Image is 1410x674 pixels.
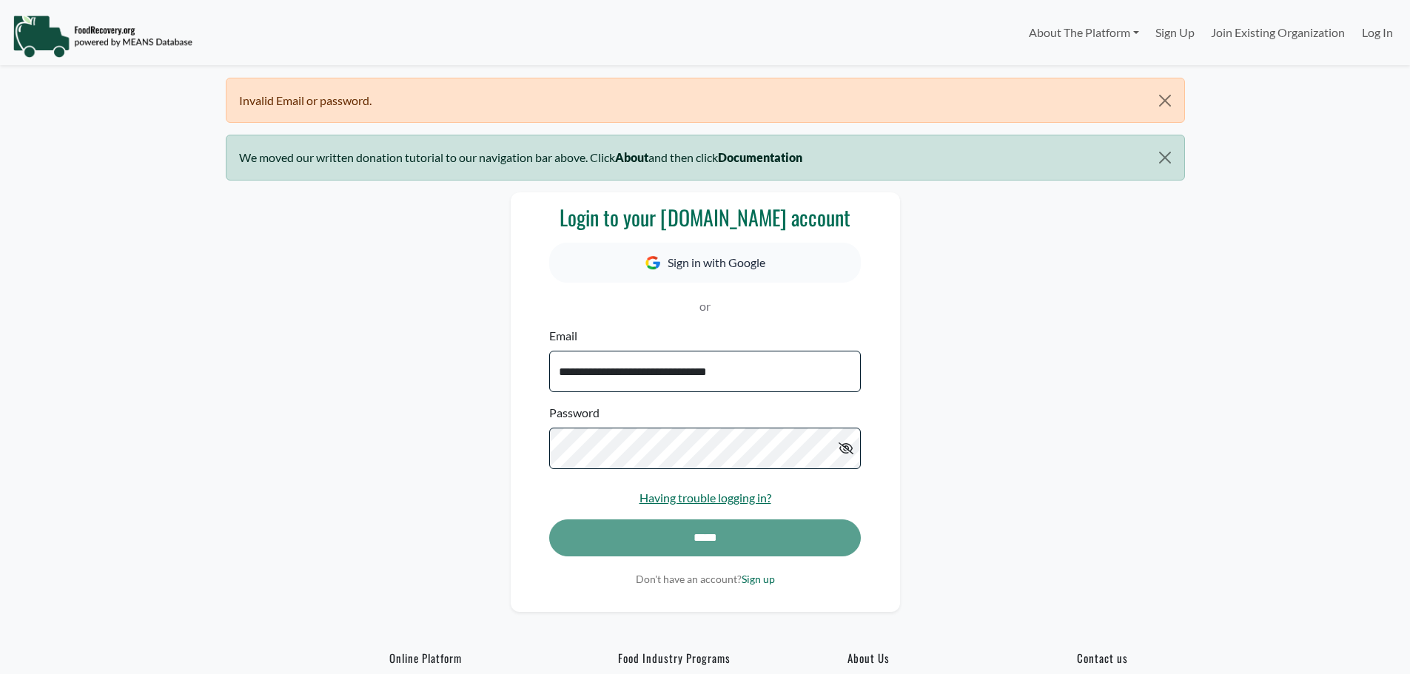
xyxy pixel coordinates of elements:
[618,651,791,664] h6: Food Industry Programs
[389,651,563,664] h6: Online Platform
[742,573,775,585] a: Sign up
[1077,651,1250,664] h6: Contact us
[645,256,660,270] img: Google Icon
[549,327,577,345] label: Email
[1354,18,1401,47] a: Log In
[226,135,1185,180] div: We moved our written donation tutorial to our navigation bar above. Click and then click
[1146,78,1184,123] button: Close
[1146,135,1184,180] button: Close
[847,651,1021,664] a: About Us
[549,205,860,230] h3: Login to your [DOMAIN_NAME] account
[549,297,860,315] p: or
[718,150,802,164] b: Documentation
[549,404,600,422] label: Password
[1203,18,1353,47] a: Join Existing Organization
[1020,18,1147,47] a: About The Platform
[549,243,860,283] button: Sign in with Google
[1147,18,1203,47] a: Sign Up
[615,150,648,164] b: About
[639,491,771,505] a: Having trouble logging in?
[549,571,860,587] p: Don't have an account?
[226,78,1185,123] div: Invalid Email or password.
[13,14,192,58] img: NavigationLogo_FoodRecovery-91c16205cd0af1ed486a0f1a7774a6544ea792ac00100771e7dd3ec7c0e58e41.png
